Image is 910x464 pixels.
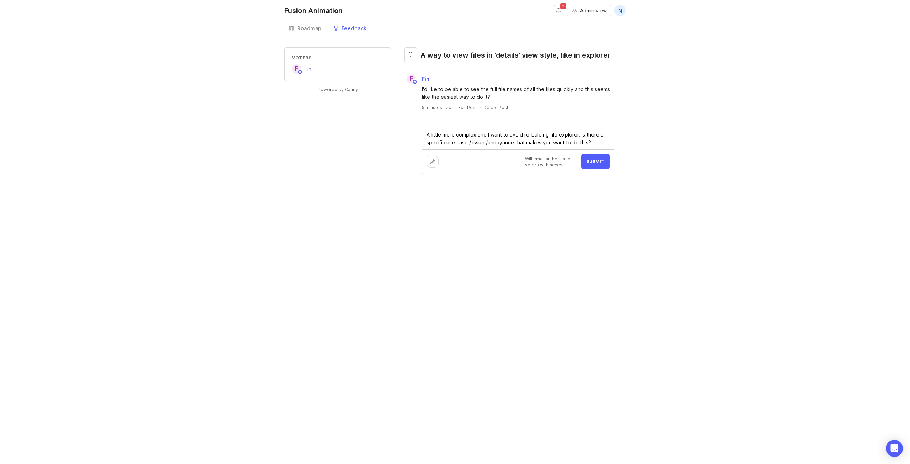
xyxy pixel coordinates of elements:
span: Admin view [580,7,607,14]
a: Roadmap [284,21,326,36]
a: access [550,162,565,167]
button: Submit [581,154,610,169]
div: Voters [292,55,384,61]
a: 5 minutes ago [422,105,451,111]
span: N [618,6,622,15]
div: Delete Post [483,105,508,111]
span: 1 [409,55,412,61]
span: Fin [305,66,311,72]
div: A way to view files in 'details' view style, like in explorer [421,50,610,60]
button: 1 [404,47,417,63]
span: Submit [587,159,604,164]
div: Open Intercom Messenger [886,440,903,457]
div: · [454,105,455,111]
span: Fin [422,76,429,82]
textarea: A little more complex and I want to avoid re-bulding file explorer. Is there a specific use case ... [422,128,614,149]
a: Powered by Canny [317,85,359,94]
img: member badge [412,79,418,85]
p: Will email authors and voters with . [525,156,577,168]
button: N [614,5,626,16]
div: I'd like to be able to see the full file names of all the files quickly and this seems like the e... [422,85,614,101]
a: FFin [292,64,311,74]
a: Feedback [329,21,371,36]
div: F [292,64,301,74]
button: Notifications [553,5,564,16]
div: Fusion Animation [284,7,343,14]
button: Admin view [567,5,611,16]
div: Feedback [342,26,367,31]
span: 2 [560,3,566,9]
div: · [480,105,481,111]
div: Roadmap [297,26,322,31]
div: Edit Post [458,105,477,111]
div: F [407,74,416,84]
img: member badge [298,69,303,75]
a: FFin [402,74,435,84]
